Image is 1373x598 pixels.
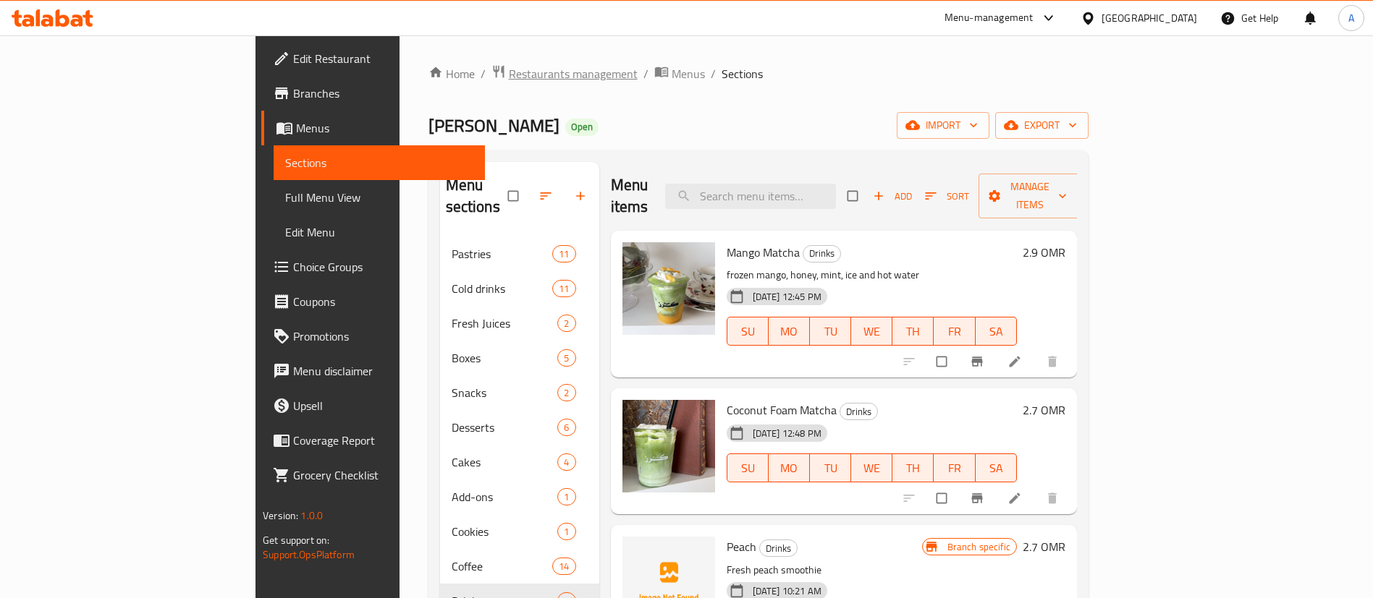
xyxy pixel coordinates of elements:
[925,188,969,205] span: Sort
[1102,10,1197,26] div: [GEOGRAPHIC_DATA]
[990,178,1070,214] span: Manage items
[530,180,565,212] span: Sort sections
[263,506,298,525] span: Version:
[552,558,575,575] div: items
[552,245,575,262] div: items
[285,189,473,206] span: Full Menu View
[727,266,1017,284] p: frozen mango, honey, mint, ice and hot water
[727,399,837,421] span: Coconut Foam Matcha
[261,111,485,145] a: Menus
[261,354,485,388] a: Menu disclaimer
[611,174,649,218] h2: Menu items
[440,375,599,410] div: Snacks2
[452,453,558,471] span: Cakes
[622,242,715,335] img: Mango Matcha
[261,249,485,284] a: Choice Groups
[452,488,558,505] span: Add-ons
[727,242,800,263] span: Mango Matcha
[839,182,869,210] span: Select section
[274,145,485,180] a: Sections
[816,458,845,479] span: TU
[263,545,355,564] a: Support.OpsPlatform
[558,525,575,539] span: 1
[557,488,575,505] div: items
[747,584,827,598] span: [DATE] 10:21 AM
[440,410,599,445] div: Desserts6
[261,458,485,492] a: Grocery Checklist
[261,388,485,423] a: Upsell
[557,523,575,540] div: items
[452,349,558,367] div: Boxes
[851,317,892,346] button: WE
[552,280,575,297] div: items
[452,384,558,401] span: Snacks
[928,348,958,375] span: Select to update
[565,119,599,136] div: Open
[452,419,558,436] span: Desserts
[760,540,797,557] span: Drinks
[857,458,887,479] span: WE
[293,432,473,449] span: Coverage Report
[898,321,928,342] span: TH
[261,76,485,111] a: Branches
[945,9,1034,27] div: Menu-management
[665,184,836,209] input: search
[293,466,473,484] span: Grocery Checklist
[961,346,996,377] button: Branch-specific-item
[769,317,810,346] button: MO
[557,349,575,367] div: items
[869,185,916,208] button: Add
[261,319,485,354] a: Promotions
[840,403,878,420] div: Drinks
[263,531,329,550] span: Get support on:
[979,174,1081,218] button: Manage items
[440,479,599,514] div: Add-ons1
[274,180,485,215] a: Full Menu View
[803,245,840,262] span: Drinks
[921,185,973,208] button: Sort
[981,458,1011,479] span: SA
[1036,482,1071,514] button: delete
[293,85,473,102] span: Branches
[727,561,922,579] p: Fresh peach smoothie
[869,185,916,208] span: Add item
[452,280,553,297] div: Cold drinks
[1023,537,1065,557] h6: 2.7 OMR
[851,453,892,482] button: WE
[428,109,559,142] span: [PERSON_NAME]
[261,284,485,319] a: Coupons
[976,317,1017,346] button: SA
[293,397,473,414] span: Upsell
[672,65,705,82] span: Menus
[440,445,599,479] div: Cakes4
[774,458,804,479] span: MO
[816,321,845,342] span: TU
[961,482,996,514] button: Branch-specific-item
[1036,346,1071,377] button: delete
[733,321,763,342] span: SU
[747,427,827,440] span: [DATE] 12:48 PM
[759,539,798,557] div: Drinks
[491,64,638,83] a: Restaurants management
[711,65,716,82] li: /
[981,321,1011,342] span: SA
[452,315,558,332] span: Fresh Juices
[557,315,575,332] div: items
[873,188,912,205] span: Add
[440,236,599,271] div: Pastries11
[558,490,575,504] span: 1
[558,456,575,469] span: 4
[499,182,530,210] span: Select all sections
[733,458,763,479] span: SU
[557,419,575,436] div: items
[293,50,473,67] span: Edit Restaurant
[452,523,558,540] div: Cookies
[300,506,323,525] span: 1.0.0
[1007,491,1025,505] a: Edit menu item
[293,258,473,275] span: Choice Groups
[452,558,553,575] div: Coffee
[565,121,599,133] span: Open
